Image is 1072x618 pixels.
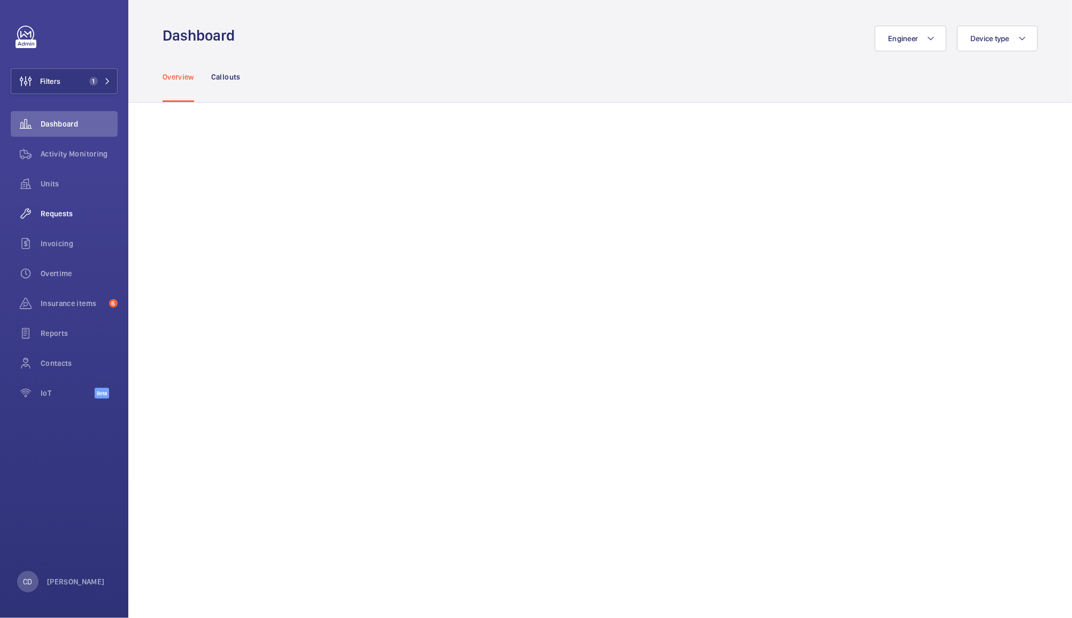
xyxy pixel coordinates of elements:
span: IoT [41,388,95,398]
span: Invoicing [41,238,118,249]
span: Activity Monitoring [41,148,118,159]
span: Engineer [888,34,918,43]
span: 6 [109,299,118,308]
span: Overtime [41,268,118,279]
span: 1 [89,77,98,85]
span: Units [41,178,118,189]
span: Device type [970,34,1009,43]
button: Engineer [875,26,946,51]
span: Reports [41,328,118,339]
span: Insurance items [41,298,105,309]
button: Device type [957,26,1038,51]
span: Contacts [41,358,118,369]
p: [PERSON_NAME] [47,576,105,587]
h1: Dashboard [163,26,241,45]
p: CD [23,576,32,587]
span: Dashboard [41,119,118,129]
p: Overview [163,72,194,82]
span: Beta [95,388,109,398]
span: Requests [41,208,118,219]
p: Callouts [211,72,241,82]
button: Filters1 [11,68,118,94]
span: Filters [40,76,60,87]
